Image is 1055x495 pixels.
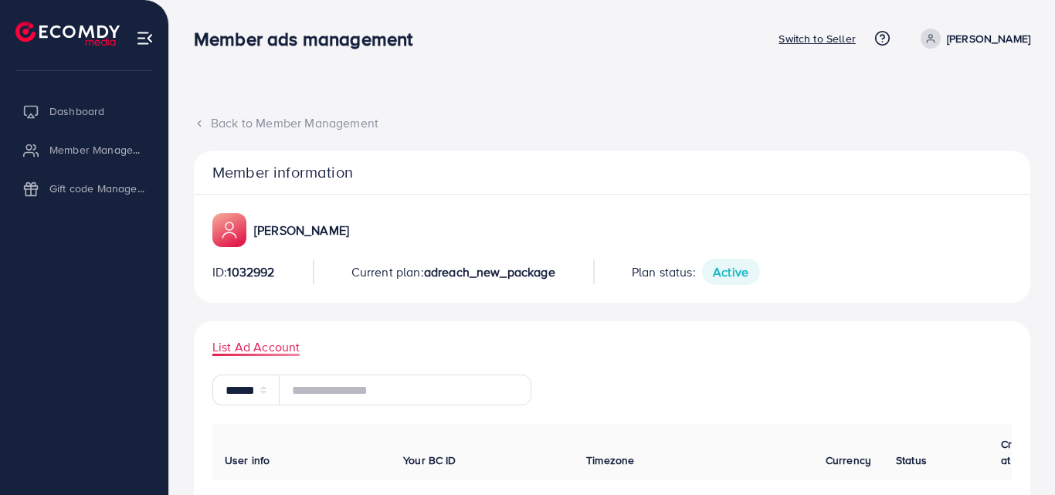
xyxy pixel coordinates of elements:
[225,453,270,468] span: User info
[227,263,274,280] span: 1032992
[424,263,555,280] span: adreach_new_package
[212,263,275,281] p: ID:
[632,263,760,281] p: Plan status:
[914,29,1030,49] a: [PERSON_NAME]
[254,221,349,239] p: [PERSON_NAME]
[212,213,246,247] img: ic-member-manager.00abd3e0.svg
[896,453,927,468] span: Status
[947,29,1030,48] p: [PERSON_NAME]
[194,28,425,50] h3: Member ads management
[136,29,154,47] img: menu
[826,453,871,468] span: Currency
[586,453,634,468] span: Timezone
[351,263,555,281] p: Current plan:
[212,338,300,356] span: List Ad Account
[194,114,1030,132] div: Back to Member Management
[212,163,1012,181] p: Member information
[702,259,760,285] span: Active
[779,29,856,48] p: Switch to Seller
[15,22,120,46] img: logo
[1001,436,1034,467] span: Create at
[403,453,456,468] span: Your BC ID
